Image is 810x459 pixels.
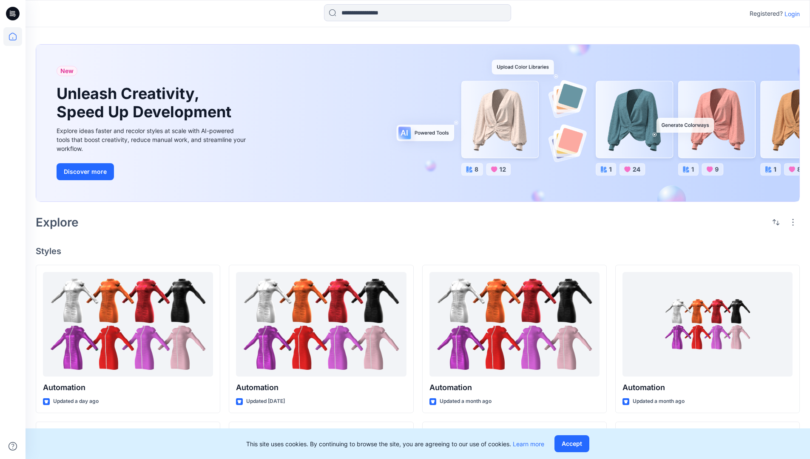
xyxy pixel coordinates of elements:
[57,126,248,153] div: Explore ideas faster and recolor styles at scale with AI-powered tools that boost creativity, red...
[43,382,213,394] p: Automation
[236,272,406,377] a: Automation
[429,272,600,377] a: Automation
[53,397,99,406] p: Updated a day ago
[36,215,79,229] h2: Explore
[236,382,406,394] p: Automation
[60,66,74,76] span: New
[784,9,800,18] p: Login
[57,85,235,121] h1: Unleash Creativity, Speed Up Development
[554,435,589,452] button: Accept
[440,397,492,406] p: Updated a month ago
[513,440,544,448] a: Learn more
[622,382,793,394] p: Automation
[246,439,544,448] p: This site uses cookies. By continuing to browse the site, you are agreeing to our use of cookies.
[246,397,285,406] p: Updated [DATE]
[429,382,600,394] p: Automation
[750,8,783,19] p: Registered?
[36,246,800,256] h4: Styles
[57,163,248,180] a: Discover more
[43,272,213,377] a: Automation
[633,397,685,406] p: Updated a month ago
[57,163,114,180] button: Discover more
[622,272,793,377] a: Automation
